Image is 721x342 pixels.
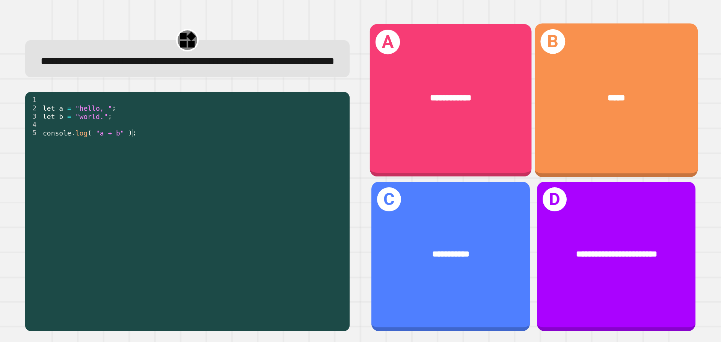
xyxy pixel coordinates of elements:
[25,112,41,121] div: 3
[541,29,566,54] h1: B
[25,121,41,129] div: 4
[376,30,400,54] h1: A
[25,96,41,104] div: 1
[25,129,41,137] div: 5
[377,187,401,211] h1: C
[543,187,567,211] h1: D
[25,104,41,112] div: 2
